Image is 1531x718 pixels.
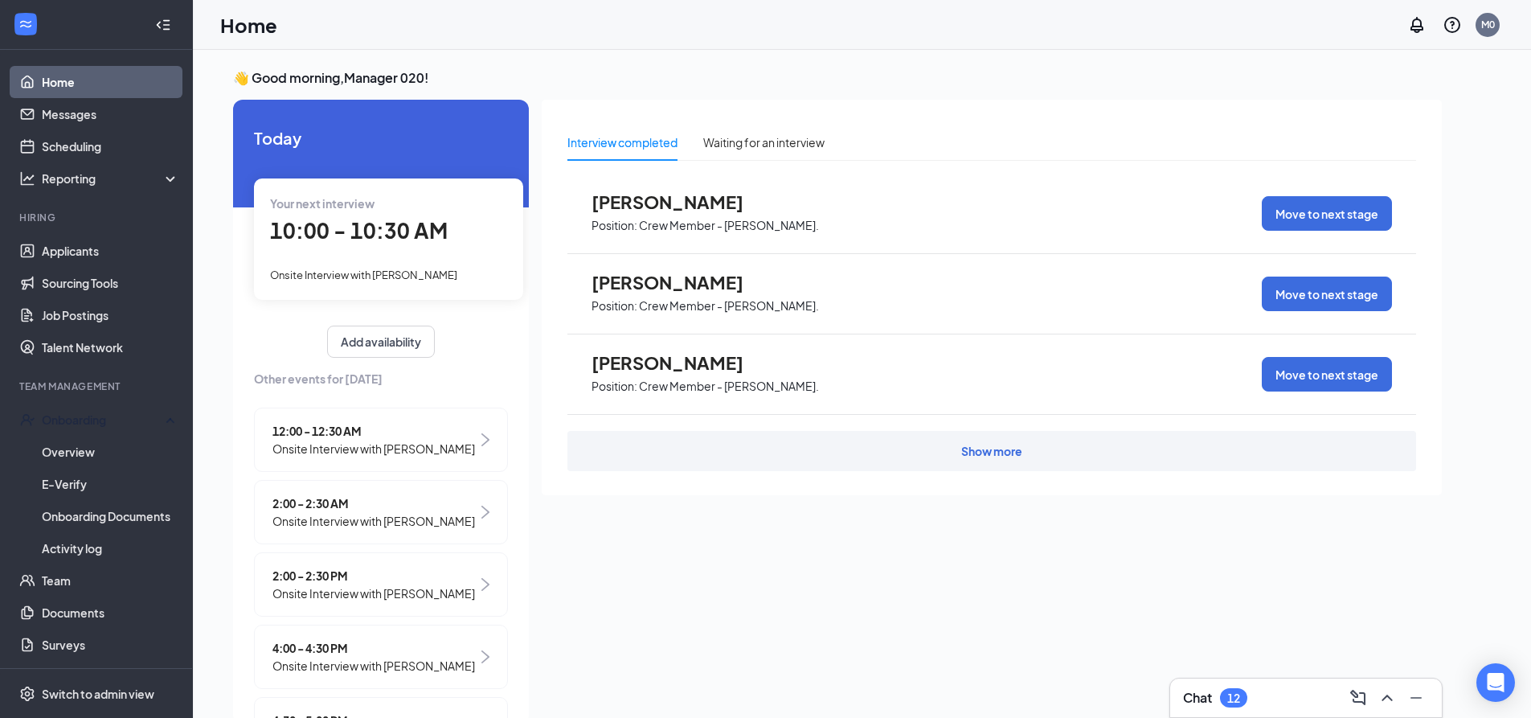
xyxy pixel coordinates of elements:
[272,440,475,457] span: Onsite Interview with [PERSON_NAME]
[19,211,176,224] div: Hiring
[1374,685,1400,711] button: ChevronUp
[1262,277,1392,311] button: Move to next stage
[327,326,435,358] button: Add availability
[254,125,508,150] span: Today
[233,69,1442,87] h3: 👋 Good morning, Manager 020 !
[42,686,154,702] div: Switch to admin view
[42,66,179,98] a: Home
[1349,688,1368,708] svg: ComposeMessage
[1377,688,1397,708] svg: ChevronUp
[1481,18,1495,31] div: M0
[1262,196,1392,231] button: Move to next stage
[42,564,179,597] a: Team
[270,217,448,244] span: 10:00 - 10:30 AM
[592,298,637,314] p: Position:
[42,299,179,331] a: Job Postings
[270,196,375,211] span: Your next interview
[155,17,171,33] svg: Collapse
[272,567,475,585] span: 2:00 - 2:30 PM
[592,218,637,233] p: Position:
[220,11,277,39] h1: Home
[1406,688,1426,708] svg: Minimize
[1227,691,1240,705] div: 12
[567,133,677,151] div: Interview completed
[1183,689,1212,707] h3: Chat
[42,267,179,299] a: Sourcing Tools
[961,443,1022,459] div: Show more
[42,170,180,187] div: Reporting
[272,422,475,440] span: 12:00 - 12:30 AM
[272,657,475,675] span: Onsite Interview with [PERSON_NAME]
[19,380,176,393] div: Team Management
[19,170,35,187] svg: Analysis
[19,686,35,702] svg: Settings
[272,494,475,512] span: 2:00 - 2:30 AM
[639,298,819,314] p: Crew Member - [PERSON_NAME].
[270,269,457,281] span: Onsite Interview with [PERSON_NAME]
[42,130,179,162] a: Scheduling
[272,585,475,602] span: Onsite Interview with [PERSON_NAME]
[42,331,179,363] a: Talent Network
[42,412,166,428] div: Onboarding
[18,16,34,32] svg: WorkstreamLogo
[42,235,179,267] a: Applicants
[19,412,35,428] svg: UserCheck
[272,512,475,530] span: Onsite Interview with [PERSON_NAME]
[42,597,179,629] a: Documents
[1476,663,1515,702] div: Open Intercom Messenger
[703,133,825,151] div: Waiting for an interview
[42,436,179,468] a: Overview
[639,379,819,394] p: Crew Member - [PERSON_NAME].
[42,532,179,564] a: Activity log
[592,191,768,212] span: [PERSON_NAME]
[1262,357,1392,392] button: Move to next stage
[272,639,475,657] span: 4:00 - 4:30 PM
[1345,685,1371,711] button: ComposeMessage
[592,352,768,373] span: [PERSON_NAME]
[1443,15,1462,35] svg: QuestionInfo
[639,218,819,233] p: Crew Member - [PERSON_NAME].
[1407,15,1427,35] svg: Notifications
[592,379,637,394] p: Position:
[42,98,179,130] a: Messages
[42,629,179,661] a: Surveys
[592,272,768,293] span: [PERSON_NAME]
[42,468,179,500] a: E-Verify
[254,370,508,388] span: Other events for [DATE]
[1403,685,1429,711] button: Minimize
[42,500,179,532] a: Onboarding Documents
